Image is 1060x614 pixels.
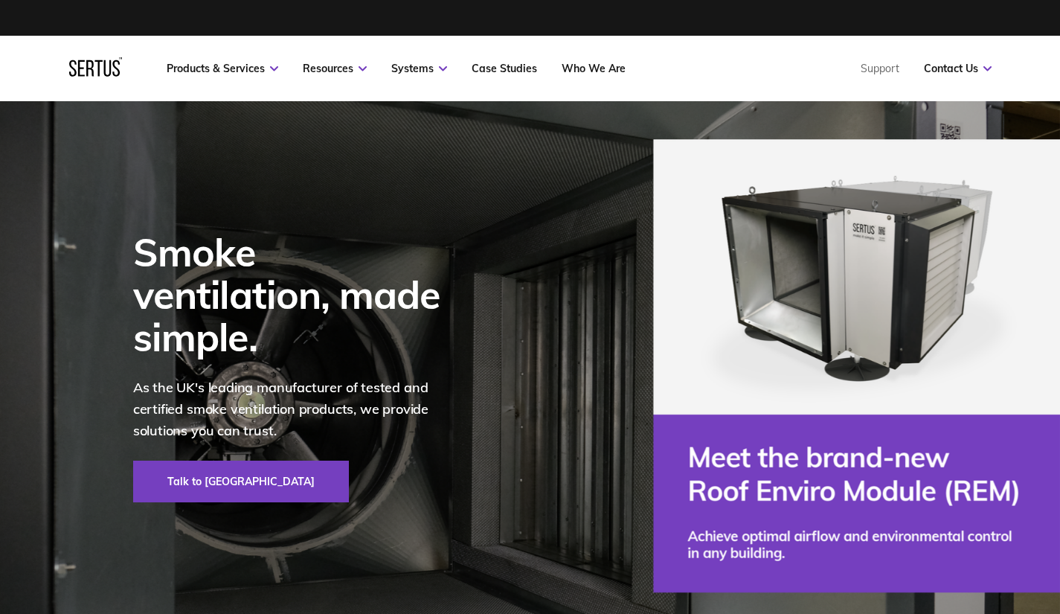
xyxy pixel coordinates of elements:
a: Products & Services [167,62,278,75]
a: Who We Are [562,62,626,75]
div: Smoke ventilation, made simple. [133,231,460,359]
a: Support [861,62,899,75]
a: Talk to [GEOGRAPHIC_DATA] [133,461,349,502]
a: Contact Us [924,62,992,75]
p: As the UK's leading manufacturer of tested and certified smoke ventilation products, we provide s... [133,377,460,441]
a: Resources [303,62,367,75]
a: Systems [391,62,447,75]
a: Case Studies [472,62,537,75]
iframe: Chat Widget [986,543,1060,614]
